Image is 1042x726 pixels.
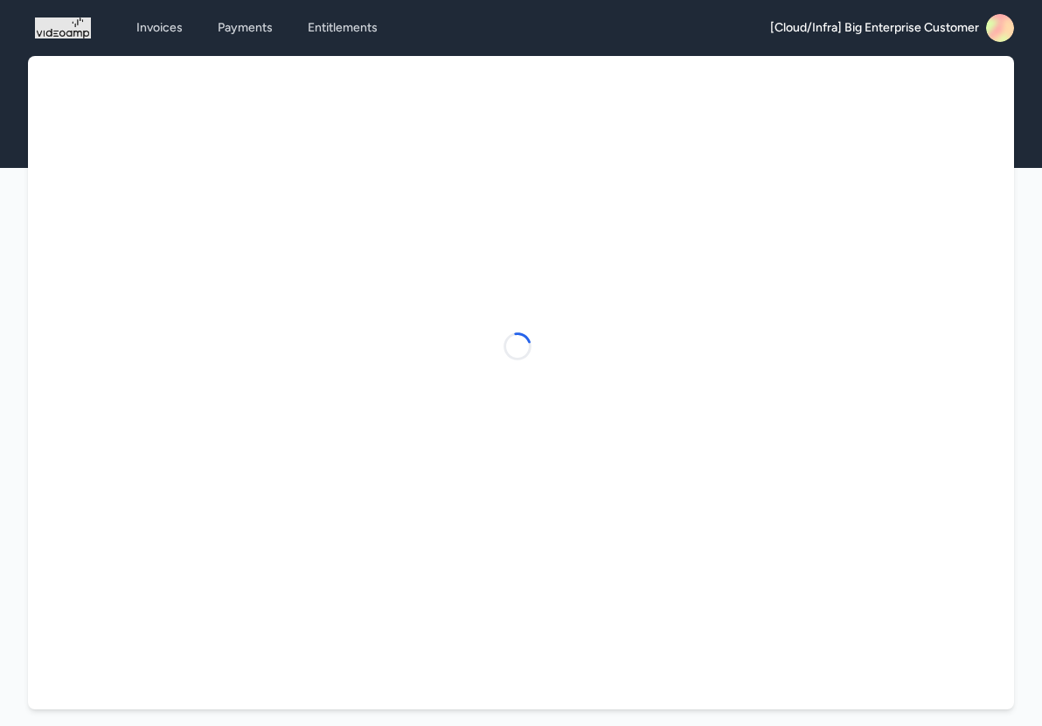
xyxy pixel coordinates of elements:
[770,14,1014,42] a: [Cloud/Infra] Big Enterprise Customer
[770,19,979,37] span: [Cloud/Infra] Big Enterprise Customer
[297,12,388,44] a: Entitlements
[126,12,193,44] a: Invoices
[35,14,91,42] img: logo_1757534123.png
[207,12,283,44] a: Payments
